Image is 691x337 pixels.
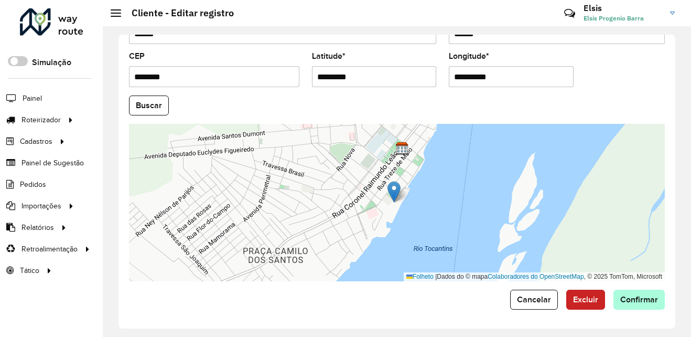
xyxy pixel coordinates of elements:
span: Roteirizador [21,114,61,125]
span: Tático [20,265,39,276]
h3: Elsis [584,3,662,13]
img: Marcador [387,181,401,203]
img: Tocantins [395,142,409,155]
label: Simulação [32,56,71,69]
a: Colaboradores do OpenStreetMap [488,273,584,280]
span: Cancelar [517,295,551,304]
font: Latitude [312,51,342,60]
span: Confirmar [620,295,658,304]
button: Cancelar [510,290,558,310]
span: Cadastros [20,136,52,147]
font: CEP [129,51,145,60]
span: Retroalimentação [21,244,78,255]
span: Elsis Progenio Barra [584,14,662,23]
button: Excluir [566,290,605,310]
span: Painel [23,93,42,104]
a: Contato Rápido [558,2,581,25]
span: Excluir [573,295,598,304]
button: Confirmar [613,290,665,310]
font: Longitude [449,51,486,60]
h2: Cliente - Editar registro [121,7,234,19]
a: Folheto [406,273,434,280]
span: | [435,273,437,280]
div: Dados do © mapa , © 2025 TomTom, Microsoft [404,272,665,281]
span: Importações [21,201,61,212]
span: Painel de Sugestão [21,157,84,168]
span: Relatórios [21,222,54,233]
button: Buscar [129,96,169,115]
span: Pedidos [20,179,46,190]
